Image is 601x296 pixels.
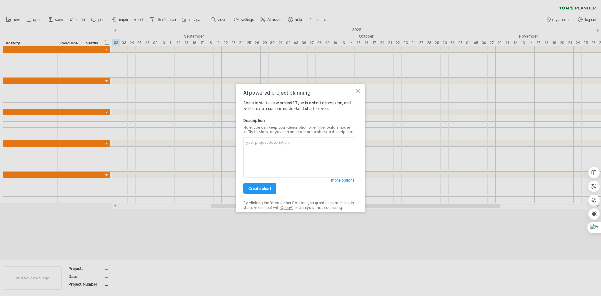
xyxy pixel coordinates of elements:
[243,201,354,210] div: By clicking the 'create chart' button you grant us permission to share your input with for analys...
[331,178,354,183] span: more options
[243,90,354,206] div: About to start a new project? Type in a short description, and we'll create a custom-made Gantt c...
[243,90,354,95] div: AI powered project planning
[243,183,276,194] a: create chart
[243,117,354,123] div: Description:
[280,205,293,210] a: OpenAI
[243,125,354,134] div: Note: you can keep your description brief, like 'build a house' or 'fly to Mars', or you can ente...
[248,186,271,191] span: create chart
[331,178,354,183] a: more options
